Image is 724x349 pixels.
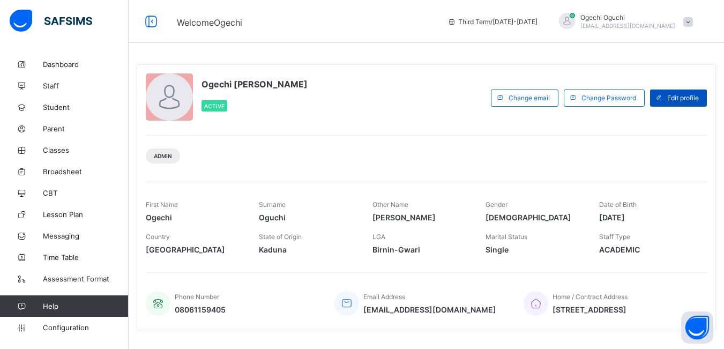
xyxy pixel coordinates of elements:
span: [GEOGRAPHIC_DATA] [146,245,243,254]
span: Dashboard [43,60,129,69]
span: Other Name [372,201,408,209]
span: LGA [372,233,385,241]
span: session/term information [447,18,538,26]
span: Single [486,245,583,254]
span: Ogechi [PERSON_NAME] [201,79,308,90]
span: ACADEMIC [599,245,696,254]
span: 08061159405 [175,305,226,314]
span: Lesson Plan [43,210,129,219]
span: Admin [154,153,172,159]
span: Country [146,233,170,241]
span: Help [43,302,128,310]
span: Change Password [581,94,636,102]
img: safsims [10,10,92,32]
span: [DEMOGRAPHIC_DATA] [486,213,583,222]
span: Time Table [43,253,129,262]
span: Staff [43,81,129,90]
span: Messaging [43,232,129,240]
span: [EMAIL_ADDRESS][DOMAIN_NAME] [580,23,675,29]
span: Ogechi [146,213,243,222]
span: Change email [509,94,550,102]
span: Kaduna [259,245,356,254]
button: Open asap [681,311,713,344]
span: Assessment Format [43,274,129,283]
span: Staff Type [599,233,630,241]
span: Parent [43,124,129,133]
span: Broadsheet [43,167,129,176]
span: Welcome Ogechi [177,17,242,28]
span: Birnin-Gwari [372,245,469,254]
span: [STREET_ADDRESS] [553,305,628,314]
span: First Name [146,201,178,209]
span: Date of Birth [599,201,637,209]
span: Email Address [363,293,405,301]
span: Active [204,103,225,109]
span: Configuration [43,323,128,332]
span: State of Origin [259,233,302,241]
span: [EMAIL_ADDRESS][DOMAIN_NAME] [363,305,496,314]
div: OgechiOguchi [548,13,698,31]
span: Surname [259,201,286,209]
span: Classes [43,146,129,154]
span: Student [43,103,129,112]
span: CBT [43,189,129,197]
span: [DATE] [599,213,696,222]
span: Marital Status [486,233,527,241]
span: Phone Number [175,293,219,301]
span: Home / Contract Address [553,293,628,301]
span: Gender [486,201,507,209]
span: Ogechi Oguchi [580,13,675,21]
span: [PERSON_NAME] [372,213,469,222]
span: Edit profile [667,94,699,102]
span: Oguchi [259,213,356,222]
